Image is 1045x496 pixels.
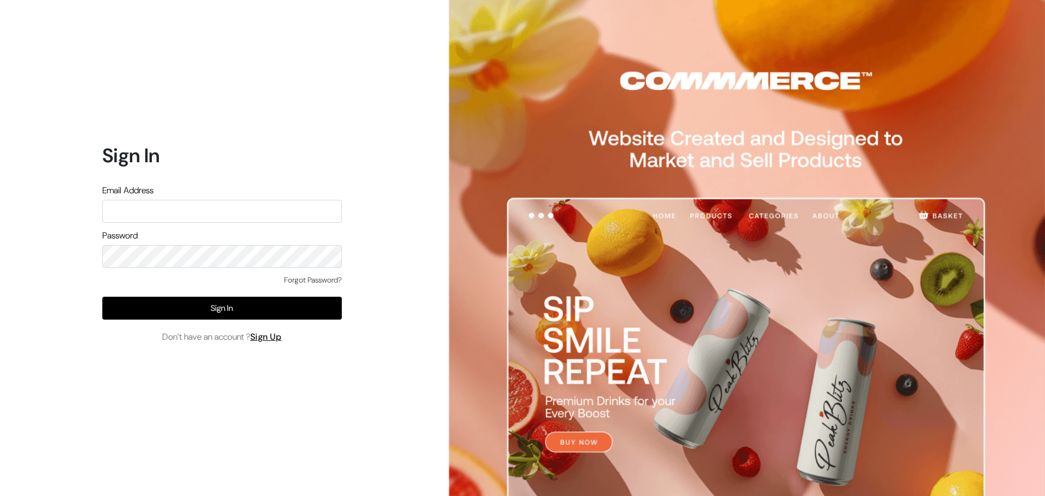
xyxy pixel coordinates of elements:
[250,331,282,342] a: Sign Up
[102,229,138,242] label: Password
[102,144,342,167] h1: Sign In
[162,330,282,344] span: Don’t have an account ?
[102,297,342,320] button: Sign In
[102,184,153,197] label: Email Address
[284,274,342,286] a: Forgot Password?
